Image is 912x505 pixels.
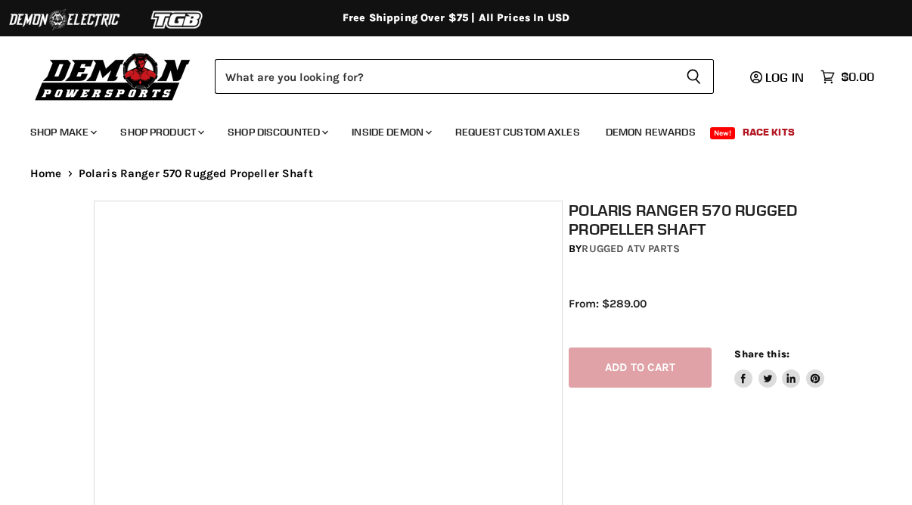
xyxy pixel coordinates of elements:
[569,241,824,257] div: by
[734,348,824,388] aside: Share this:
[216,117,337,148] a: Shop Discounted
[215,59,714,94] form: Product
[444,117,591,148] a: Request Custom Axles
[30,49,196,103] img: Demon Powersports
[582,242,679,255] a: Rugged ATV Parts
[30,167,62,180] a: Home
[674,59,714,94] button: Search
[594,117,707,148] a: Demon Rewards
[215,59,674,94] input: Search
[19,111,870,148] ul: Main menu
[734,348,789,360] span: Share this:
[710,127,736,139] span: New!
[19,117,106,148] a: Shop Make
[813,66,882,88] a: $0.00
[569,201,824,238] h1: Polaris Ranger 570 Rugged Propeller Shaft
[841,70,874,84] span: $0.00
[109,117,213,148] a: Shop Product
[79,167,313,180] span: Polaris Ranger 570 Rugged Propeller Shaft
[569,297,647,310] span: From: $289.00
[340,117,441,148] a: Inside Demon
[765,70,804,85] span: Log in
[121,5,234,34] img: TGB Logo 2
[743,70,813,84] a: Log in
[731,117,806,148] a: Race Kits
[8,5,121,34] img: Demon Electric Logo 2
